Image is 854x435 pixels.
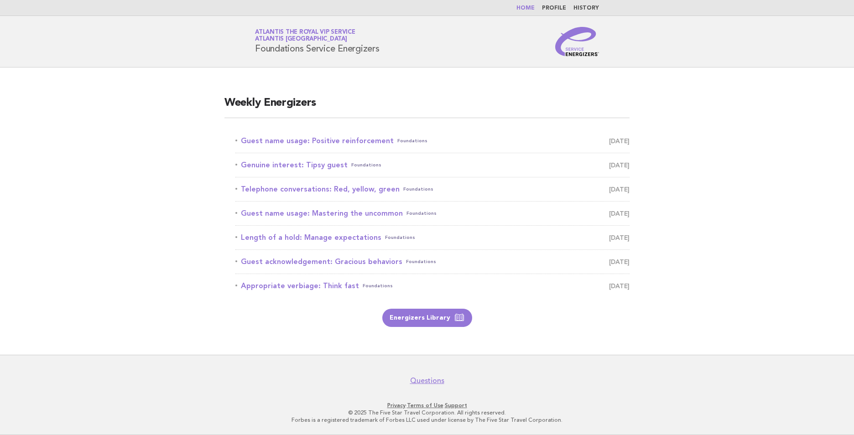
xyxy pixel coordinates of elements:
[363,280,393,292] span: Foundations
[235,159,630,171] a: Genuine interest: Tipsy guestFoundations [DATE]
[148,402,706,409] p: · ·
[235,231,630,244] a: Length of a hold: Manage expectationsFoundations [DATE]
[406,207,437,220] span: Foundations
[235,280,630,292] a: Appropriate verbiage: Think fastFoundations [DATE]
[148,409,706,416] p: © 2025 The Five Star Travel Corporation. All rights reserved.
[406,255,436,268] span: Foundations
[255,36,347,42] span: Atlantis [GEOGRAPHIC_DATA]
[351,159,381,171] span: Foundations
[609,183,630,196] span: [DATE]
[407,402,443,409] a: Terms of Use
[235,135,630,147] a: Guest name usage: Positive reinforcementFoundations [DATE]
[410,376,444,385] a: Questions
[403,183,433,196] span: Foundations
[609,207,630,220] span: [DATE]
[148,416,706,424] p: Forbes is a registered trademark of Forbes LLC used under license by The Five Star Travel Corpora...
[516,5,535,11] a: Home
[609,255,630,268] span: [DATE]
[609,159,630,171] span: [DATE]
[609,135,630,147] span: [DATE]
[235,183,630,196] a: Telephone conversations: Red, yellow, greenFoundations [DATE]
[382,309,472,327] a: Energizers Library
[387,402,406,409] a: Privacy
[235,207,630,220] a: Guest name usage: Mastering the uncommonFoundations [DATE]
[609,231,630,244] span: [DATE]
[255,30,380,53] h1: Foundations Service Energizers
[397,135,427,147] span: Foundations
[255,29,355,42] a: Atlantis the Royal VIP ServiceAtlantis [GEOGRAPHIC_DATA]
[235,255,630,268] a: Guest acknowledgement: Gracious behaviorsFoundations [DATE]
[445,402,467,409] a: Support
[573,5,599,11] a: History
[385,231,415,244] span: Foundations
[609,280,630,292] span: [DATE]
[224,96,630,118] h2: Weekly Energizers
[555,27,599,56] img: Service Energizers
[542,5,566,11] a: Profile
